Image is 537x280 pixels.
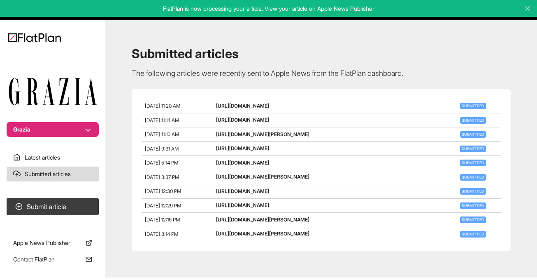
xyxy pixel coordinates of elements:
button: Submit article [7,198,99,215]
a: Contact FlatPlan [7,252,99,267]
span: [DATE] 11:10 AM [145,131,179,137]
a: Submitted [458,131,488,137]
a: [URL][DOMAIN_NAME][PERSON_NAME] [216,216,309,223]
img: Publication Logo [8,78,97,106]
a: Submitted articles [7,167,99,181]
a: Submitted [458,145,488,151]
a: [URL][DOMAIN_NAME][PERSON_NAME] [216,174,309,180]
span: Submitted [460,216,486,223]
span: Submitted [460,231,486,238]
a: Latest articles [7,150,99,165]
span: Submitted [460,131,486,138]
a: [URL][DOMAIN_NAME][PERSON_NAME] [216,231,309,237]
span: [DATE] 11:20 AM [145,103,180,109]
a: Submitted [458,216,488,222]
a: [URL][DOMAIN_NAME] [216,145,269,151]
span: [DATE] 3:37 PM [145,174,179,180]
span: Submitted [460,117,486,124]
span: [DATE] 11:14 AM [145,117,179,123]
span: Submitted [460,146,486,152]
h1: Submitted articles [132,46,511,61]
a: Submitted [458,102,488,108]
a: Submitted [458,117,488,123]
span: [DATE] 12:29 PM [145,202,181,209]
span: Submitted [460,160,486,166]
a: [URL][DOMAIN_NAME] [216,188,269,194]
a: [URL][DOMAIN_NAME] [216,103,269,109]
span: Submitted [460,174,486,181]
a: Submitted [458,174,488,180]
a: [URL][DOMAIN_NAME][PERSON_NAME] [216,131,309,137]
a: Apple News Publisher [7,235,99,250]
img: Logo [8,33,61,42]
span: Submitted [460,103,486,109]
p: The following articles were recently sent to Apple News from the FlatPlan dashboard. [132,68,511,79]
a: Submitted [458,202,488,208]
span: Submitted [460,202,486,209]
span: Submitted [460,188,486,195]
a: Submitted [458,188,488,194]
span: [DATE] 5:14 PM [145,160,178,166]
span: [DATE] 12:30 PM [145,188,181,194]
button: Grazia [7,122,99,137]
span: [DATE] 12:16 PM [145,216,180,223]
a: [URL][DOMAIN_NAME] [216,117,269,123]
a: [URL][DOMAIN_NAME] [216,160,269,166]
span: [DATE] 9:31 AM [145,146,179,152]
a: [URL][DOMAIN_NAME] [216,202,269,208]
span: [DATE] 3:14 PM [145,231,178,237]
p: FlatPlan is now processing your article. View your article on Apple News Publisher [6,5,531,13]
a: Submitted [458,159,488,165]
a: Submitted [458,231,488,237]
